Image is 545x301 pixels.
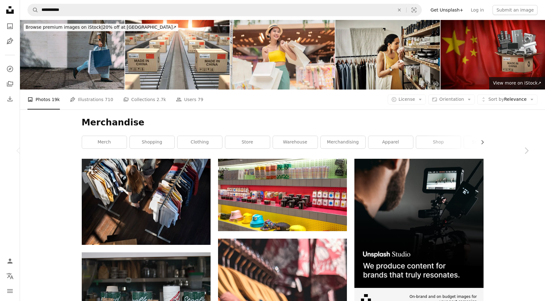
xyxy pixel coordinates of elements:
[4,270,16,282] button: Language
[26,25,103,30] span: Browse premium images on iStock |
[20,20,182,35] a: Browse premium images on iStock|20% off at [GEOGRAPHIC_DATA]↗
[82,159,211,245] img: Clothes Shop Costume Dress Fashion Store Style Concept
[508,121,545,181] a: Next
[335,20,440,90] img: Shot of a young woman shopping in an organic store
[399,97,415,102] span: License
[416,136,461,148] a: shop
[82,136,127,148] a: merch
[4,63,16,75] a: Explore
[26,25,176,30] span: 20% off at [GEOGRAPHIC_DATA] ↗
[477,136,484,148] button: scroll list to the right
[218,192,347,198] a: a shelf with food on it
[368,136,413,148] a: apparel
[125,20,230,90] img: Made in China. Cardboard boxes with text made in China and chinese flag on the roller conveyor.
[4,35,16,47] a: Illustrations
[20,20,124,90] img: Woman Walking With Shopping Bags on City Street
[477,95,538,104] button: Sort byRelevance
[225,136,270,148] a: store
[440,20,545,90] img: Household appliances made in China. Home kitchen technics in a cardboard box producted and delive...
[4,255,16,267] a: Log in / Sign up
[321,136,365,148] a: merchandising
[467,5,488,15] a: Log in
[439,97,464,102] span: Orientation
[70,90,113,109] a: Illustrations 710
[493,80,541,85] span: View more on iStock ↗
[4,78,16,90] a: Collections
[198,96,203,103] span: 79
[176,90,203,109] a: Users 79
[82,117,484,128] h1: Merchandise
[157,96,166,103] span: 2.7k
[82,293,211,298] a: a display of coffee cups on a table
[464,136,509,148] a: supermarket
[4,93,16,105] a: Download History
[406,4,421,16] button: Visual search
[427,5,467,15] a: Get Unsplash+
[354,159,483,288] img: file-1715652217532-464736461acbimage
[273,136,318,148] a: warehouse
[123,90,166,109] a: Collections 2.7k
[493,5,538,15] button: Submit an image
[489,77,545,90] a: View more on iStock↗
[82,199,211,205] a: Clothes Shop Costume Dress Fashion Store Style Concept
[392,4,406,16] button: Clear
[488,97,504,102] span: Sort by
[388,95,426,104] button: License
[28,4,38,16] button: Search Unsplash
[105,96,113,103] span: 710
[4,285,16,297] button: Menu
[27,4,422,16] form: Find visuals sitewide
[4,20,16,32] a: Photos
[130,136,174,148] a: shopping
[218,159,347,231] img: a shelf with food on it
[428,95,475,104] button: Orientation
[178,136,222,148] a: clothing
[230,20,335,90] img: summertime vacation asian female traveller Young adult asian woman with shopping bags at departme...
[488,96,527,103] span: Relevance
